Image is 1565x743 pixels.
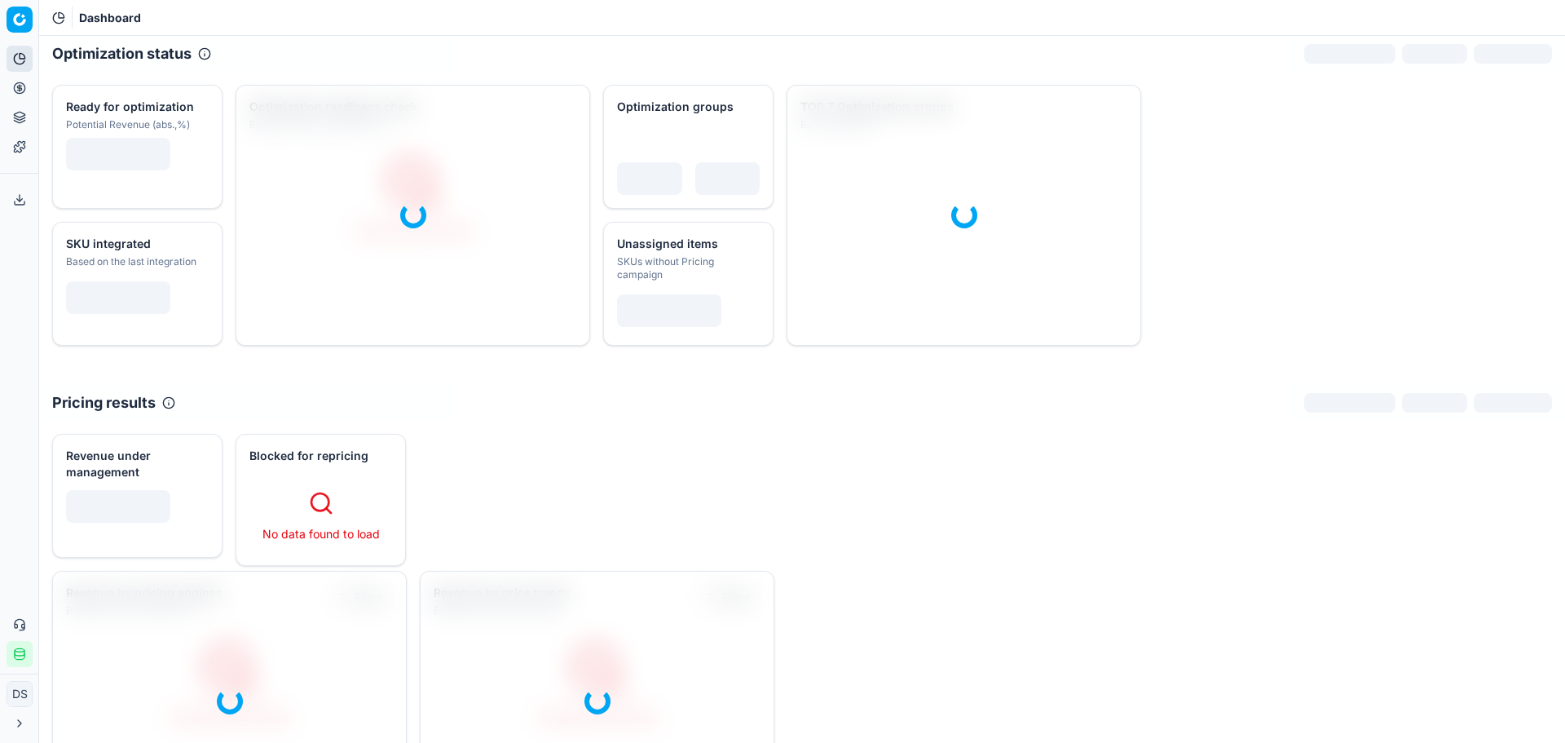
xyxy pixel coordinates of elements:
nav: breadcrumb [79,10,141,26]
div: Blocked for repricing [249,448,389,464]
h2: Optimization status [52,42,192,65]
span: DS [7,682,32,706]
div: SKUs without Pricing campaign [617,255,756,281]
div: Revenue under management [66,448,205,480]
button: DS [7,681,33,707]
div: Potential Revenue (abs.,%) [66,118,205,131]
div: Ready for optimization [66,99,205,115]
h2: Pricing results [52,391,156,414]
div: Optimization groups [617,99,756,115]
div: No data found to load [259,526,382,542]
div: SKU integrated [66,236,205,252]
div: Unassigned items [617,236,756,252]
div: Based on the last integration [66,255,205,268]
span: Dashboard [79,10,141,26]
